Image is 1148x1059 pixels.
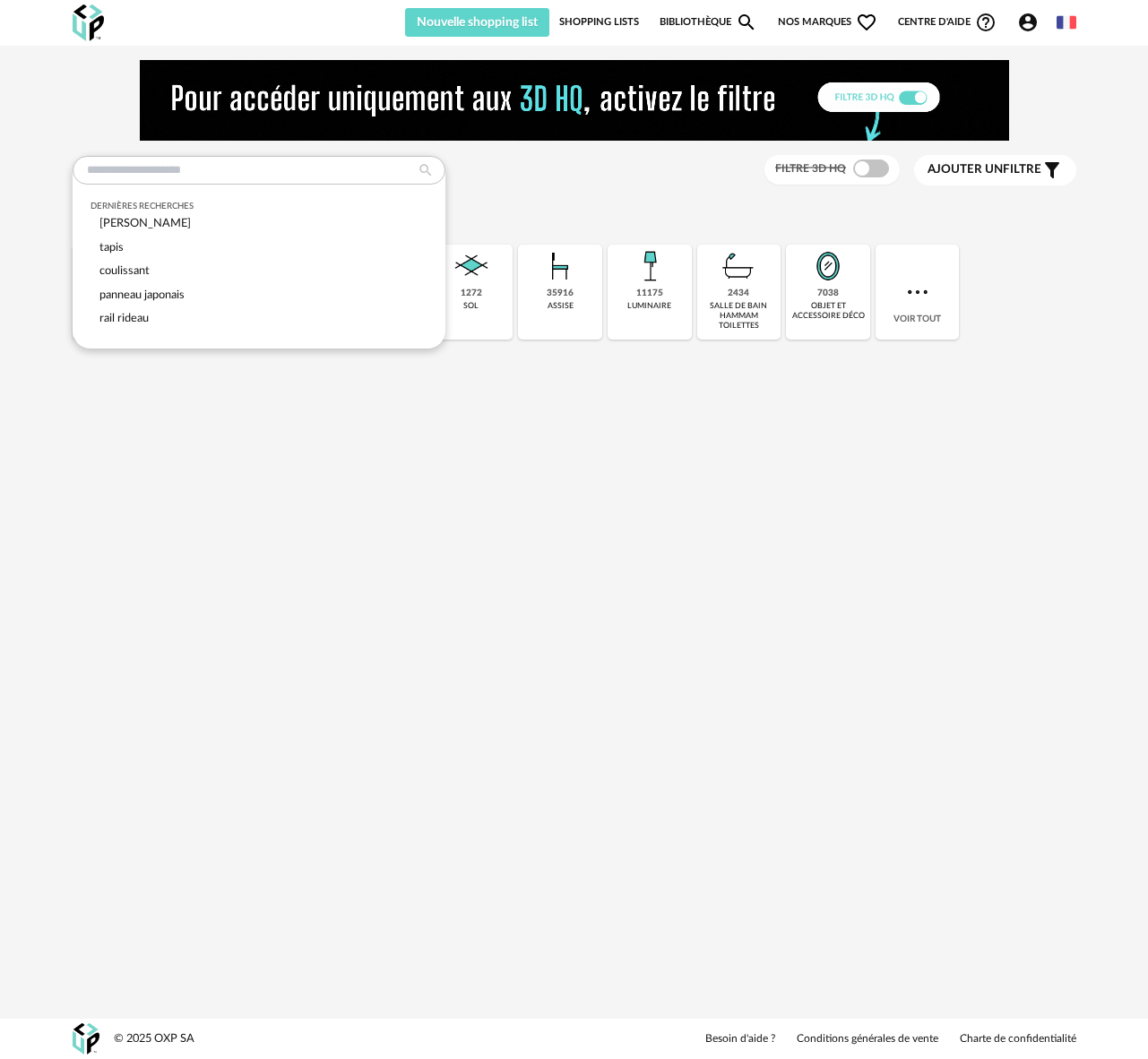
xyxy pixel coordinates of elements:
[627,301,671,311] div: luminaire
[705,1032,775,1046] a: Besoin d'aide ?
[898,12,997,33] span: Centre d'aideHelp Circle Outline icon
[807,245,850,288] img: Miroir.png
[636,288,663,299] div: 11175
[717,245,760,288] img: Salle%20de%20bain.png
[547,288,574,299] div: 35916
[99,265,150,276] span: coulissant
[140,60,1009,141] img: NEW%20NEW%20HQ%20NEW_V1.gif
[99,242,124,253] span: tapis
[99,218,191,228] span: [PERSON_NAME]
[73,4,104,41] img: OXP
[703,301,776,331] div: salle de bain hammam toilettes
[450,245,493,288] img: Sol.png
[660,8,758,37] a: BibliothèqueMagnify icon
[1057,13,1076,32] img: fr
[797,1032,938,1046] a: Conditions générales de vente
[559,8,639,37] a: Shopping Lists
[791,301,865,322] div: objet et accessoire déco
[1017,12,1039,33] span: Account Circle icon
[728,288,749,299] div: 2434
[856,12,877,33] span: Heart Outline icon
[975,12,997,33] span: Help Circle Outline icon
[817,288,839,299] div: 7038
[928,163,1003,176] span: Ajouter un
[73,1023,99,1055] img: OXP
[903,278,932,306] img: more.7b13dc1.svg
[539,245,582,288] img: Assise.png
[99,289,185,300] span: panneau japonais
[417,16,538,29] span: Nouvelle shopping list
[736,12,757,33] span: Magnify icon
[914,155,1076,185] button: Ajouter unfiltre Filter icon
[775,163,846,174] span: Filtre 3D HQ
[114,1031,194,1046] div: © 2025 OXP SA
[778,8,878,37] span: Nos marques
[960,1032,1076,1046] a: Charte de confidentialité
[876,245,960,340] div: Voir tout
[405,8,550,37] button: Nouvelle shopping list
[461,288,482,299] div: 1272
[928,162,1041,177] span: filtre
[1017,12,1047,33] span: Account Circle icon
[548,301,574,311] div: assise
[1041,159,1063,181] span: Filter icon
[99,313,149,323] span: rail rideau
[91,201,427,211] div: Dernières recherches
[628,245,671,288] img: Luminaire.png
[463,301,479,311] div: sol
